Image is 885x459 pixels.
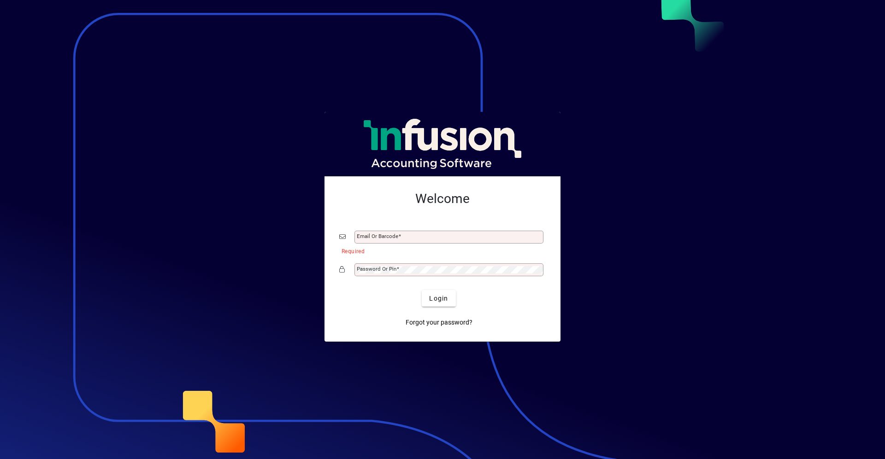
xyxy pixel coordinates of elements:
[357,266,396,272] mat-label: Password or Pin
[422,290,455,307] button: Login
[339,191,546,207] h2: Welcome
[429,294,448,303] span: Login
[406,318,472,327] span: Forgot your password?
[402,314,476,331] a: Forgot your password?
[357,233,398,239] mat-label: Email or Barcode
[342,246,538,256] mat-error: Required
